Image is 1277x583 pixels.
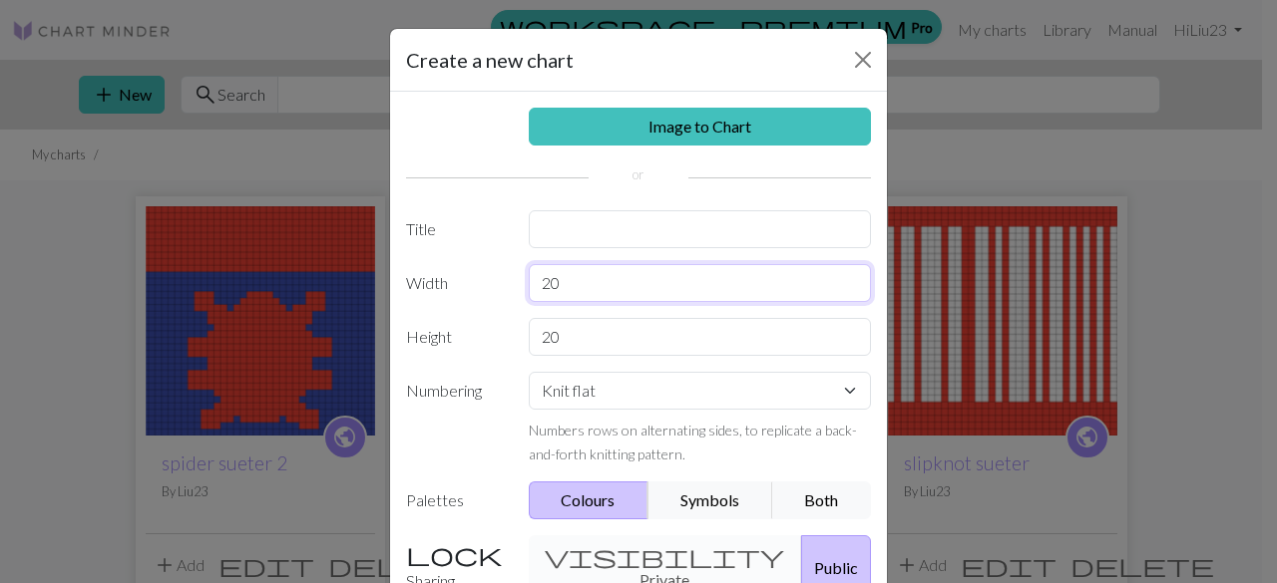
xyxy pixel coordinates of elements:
label: Title [394,210,517,248]
button: Close [847,44,879,76]
label: Palettes [394,481,517,519]
label: Height [394,318,517,356]
a: Image to Chart [529,108,872,146]
h5: Create a new chart [406,45,574,75]
small: Numbers rows on alternating sides, to replicate a back-and-forth knitting pattern. [529,422,857,462]
button: Both [772,481,872,519]
button: Colours [529,481,649,519]
label: Numbering [394,372,517,465]
button: Symbols [647,481,773,519]
label: Width [394,264,517,302]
